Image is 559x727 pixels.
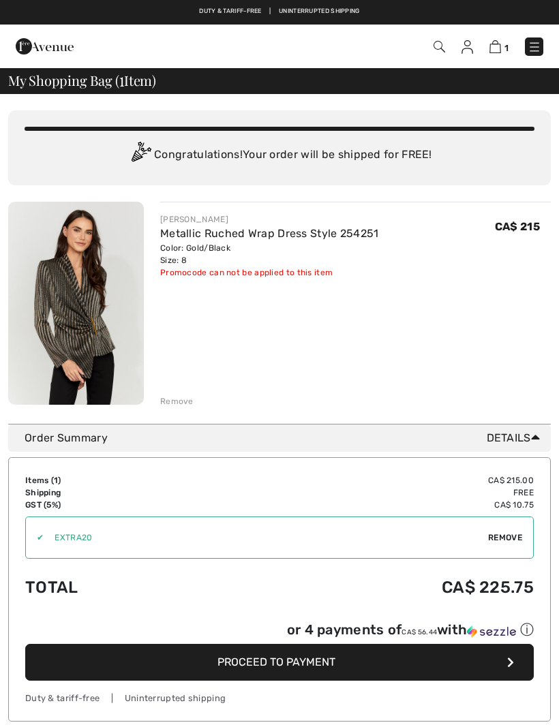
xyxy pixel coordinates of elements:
[160,266,379,279] div: Promocode can not be applied to this item
[434,41,445,52] img: Search
[16,39,74,52] a: 1ère Avenue
[160,395,194,407] div: Remove
[26,531,44,544] div: ✔
[127,142,154,169] img: Congratulation2.svg
[54,476,58,485] span: 1
[160,227,379,240] a: Metallic Ruched Wrap Dress Style 254251
[504,43,509,53] span: 1
[488,531,522,544] span: Remove
[25,430,545,446] div: Order Summary
[160,213,379,226] div: [PERSON_NAME]
[25,564,211,610] td: Total
[25,486,211,499] td: Shipping
[211,486,534,499] td: Free
[217,655,335,668] span: Proceed to Payment
[44,517,488,558] input: Promo code
[119,70,124,88] span: 1
[462,40,473,54] img: My Info
[160,242,379,266] div: Color: Gold/Black Size: 8
[25,644,534,681] button: Proceed to Payment
[8,74,156,87] span: My Shopping Bag ( Item)
[489,40,501,53] img: Shopping Bag
[402,628,437,636] span: CA$ 56.44
[287,621,534,639] div: or 4 payments of with
[25,692,534,705] div: Duty & tariff-free | Uninterrupted shipping
[211,564,534,610] td: CA$ 225.75
[487,430,545,446] span: Details
[25,142,534,169] div: Congratulations! Your order will be shipped for FREE!
[495,220,540,233] span: CA$ 215
[211,499,534,511] td: CA$ 10.75
[25,499,211,511] td: GST (5%)
[16,33,74,60] img: 1ère Avenue
[8,202,144,405] img: Metallic Ruched Wrap Dress Style 254251
[528,40,541,54] img: Menu
[467,625,516,638] img: Sezzle
[489,38,509,55] a: 1
[211,474,534,486] td: CA$ 215.00
[25,474,211,486] td: Items ( )
[25,621,534,644] div: or 4 payments ofCA$ 56.44withSezzle Click to learn more about Sezzle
